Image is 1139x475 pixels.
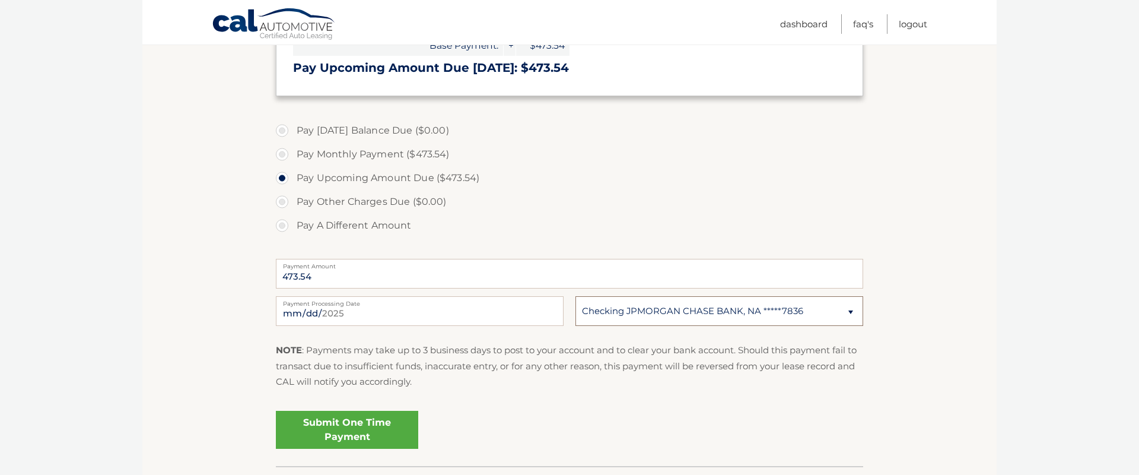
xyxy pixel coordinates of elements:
[212,8,336,42] a: Cal Automotive
[276,214,863,237] label: Pay A Different Amount
[276,166,863,190] label: Pay Upcoming Amount Due ($473.54)
[516,35,569,56] span: $473.54
[899,14,927,34] a: Logout
[293,35,503,56] span: Base Payment:
[293,61,846,75] h3: Pay Upcoming Amount Due [DATE]: $473.54
[276,259,863,268] label: Payment Amount
[780,14,828,34] a: Dashboard
[504,35,516,56] span: +
[853,14,873,34] a: FAQ's
[276,296,564,326] input: Payment Date
[276,344,302,356] strong: NOTE
[276,411,418,449] a: Submit One Time Payment
[276,142,863,166] label: Pay Monthly Payment ($473.54)
[276,259,863,289] input: Payment Amount
[276,296,564,306] label: Payment Processing Date
[276,343,863,389] p: : Payments may take up to 3 business days to post to your account and to clear your bank account....
[276,190,863,214] label: Pay Other Charges Due ($0.00)
[276,119,863,142] label: Pay [DATE] Balance Due ($0.00)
